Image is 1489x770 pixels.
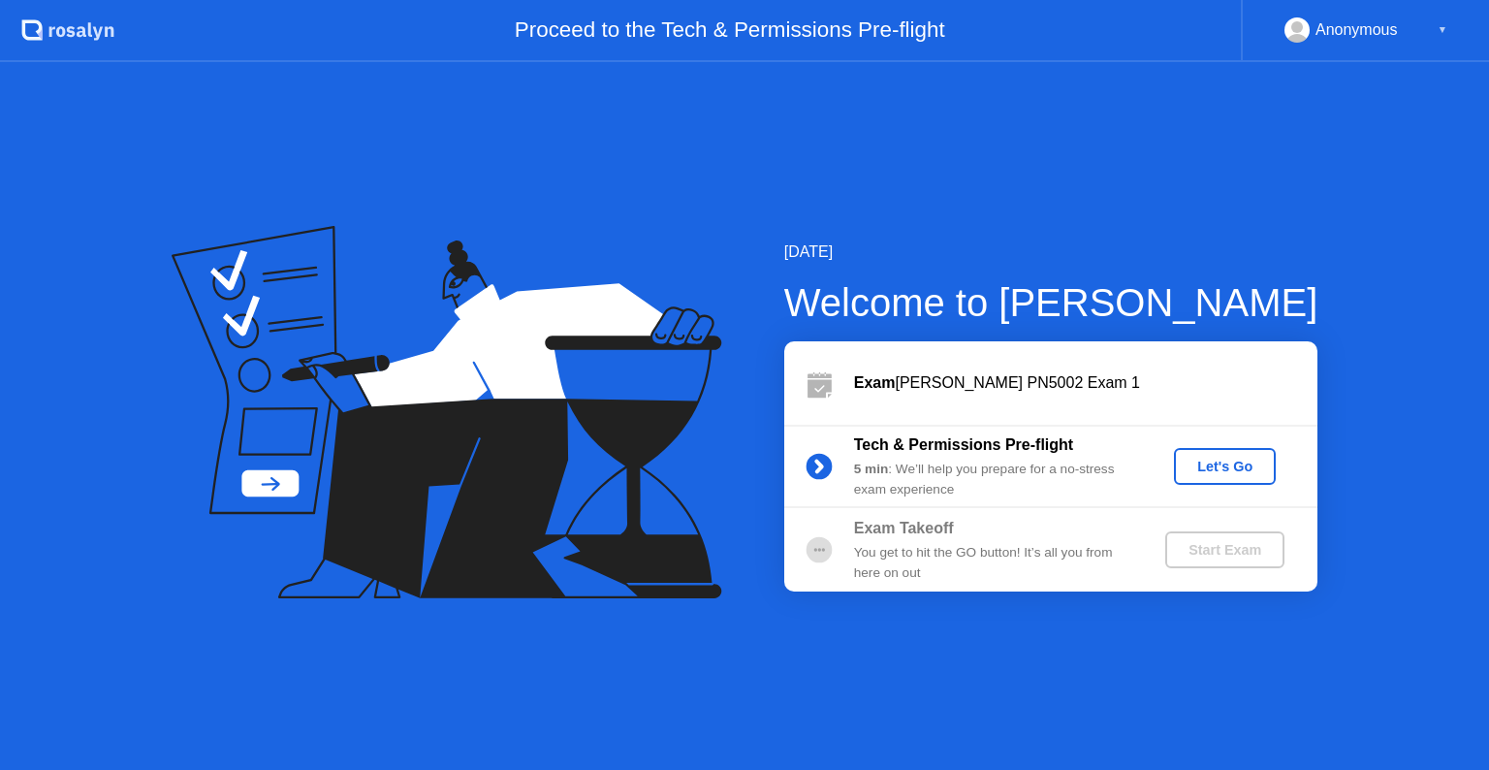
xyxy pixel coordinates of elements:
b: Tech & Permissions Pre-flight [854,436,1073,453]
div: Let's Go [1182,459,1268,474]
div: Anonymous [1315,17,1398,43]
div: Start Exam [1173,542,1277,558]
b: Exam [854,374,896,391]
button: Start Exam [1165,531,1284,568]
div: : We’ll help you prepare for a no-stress exam experience [854,460,1133,499]
div: You get to hit the GO button! It’s all you from here on out [854,543,1133,583]
div: [PERSON_NAME] PN5002 Exam 1 [854,371,1317,395]
button: Let's Go [1174,448,1276,485]
div: [DATE] [784,241,1318,264]
div: ▼ [1438,17,1447,43]
div: Welcome to [PERSON_NAME] [784,273,1318,332]
b: 5 min [854,462,889,476]
b: Exam Takeoff [854,520,954,536]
